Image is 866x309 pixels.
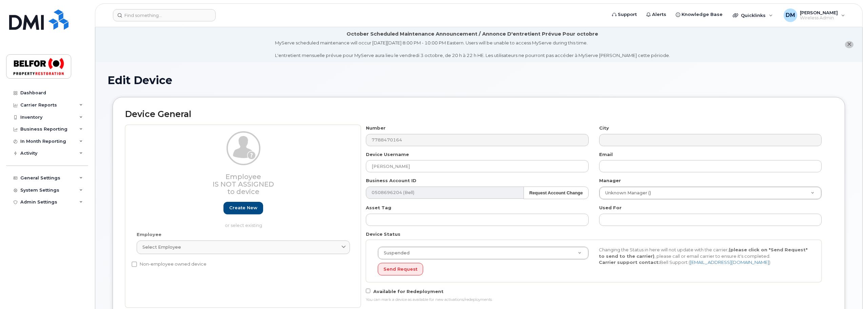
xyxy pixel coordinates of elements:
a: Select employee [137,240,350,254]
h3: Employee [137,173,350,195]
label: Asset Tag [366,205,391,211]
label: Manager [599,177,621,184]
input: Non-employee owned device [132,262,137,267]
label: Device Username [366,151,409,158]
label: Used For [599,205,622,211]
span: Select employee [142,244,181,250]
button: close notification [845,41,853,48]
label: Email [599,151,613,158]
a: Suspended [378,247,588,259]
strong: Request Account Change [529,190,583,195]
div: Changing the Status in here will not update with the carrier, , please call or email carrier to e... [594,247,815,266]
a: [EMAIL_ADDRESS][DOMAIN_NAME] [690,259,769,265]
h2: Device General [125,110,832,119]
label: Device Status [366,231,400,237]
input: Available for Redeployment [366,289,370,293]
label: Number [366,125,386,131]
button: Send Request [378,263,423,275]
a: Create new [223,202,263,214]
label: Business Account ID [366,177,416,184]
label: Non-employee owned device [132,260,206,268]
strong: (please click on "Send Request" to send to the carrier) [599,247,808,259]
div: You can mark a device as available for new activations/redeployments [366,297,822,303]
span: Available for Redeployment [373,289,444,294]
button: Request Account Change [524,187,589,199]
p: or select existing [137,222,350,229]
strong: Carrier support contact: [599,259,660,265]
span: Suspended [380,250,410,256]
label: Employee [137,231,161,238]
div: MyServe scheduled maintenance will occur [DATE][DATE] 8:00 PM - 10:00 PM Eastern. Users will be u... [275,40,670,59]
span: Is not assigned [213,180,274,188]
span: to device [227,188,259,196]
h1: Edit Device [107,74,850,86]
a: Unknown Manager () [599,187,821,199]
div: October Scheduled Maintenance Announcement / Annonce D'entretient Prévue Pour octobre [347,31,598,38]
label: City [599,125,609,131]
span: Unknown Manager () [601,190,651,196]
